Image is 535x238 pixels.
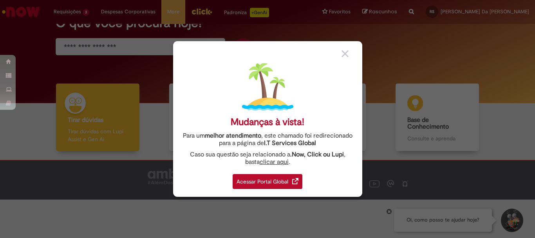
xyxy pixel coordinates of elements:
[233,174,302,189] div: Acessar Portal Global
[179,151,356,166] div: Caso sua questão seja relacionado a , basta .
[342,50,349,57] img: close_button_grey.png
[179,132,356,147] div: Para um , este chamado foi redirecionado para a página de
[260,154,289,166] a: clicar aqui
[290,151,344,158] strong: .Now, Click ou Lupi
[233,170,302,189] a: Acessar Portal Global
[292,178,298,184] img: redirect_link.png
[231,116,304,128] div: Mudanças à vista!
[242,61,293,113] img: island.png
[205,132,261,140] strong: melhor atendimento
[264,135,316,147] a: I.T Services Global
